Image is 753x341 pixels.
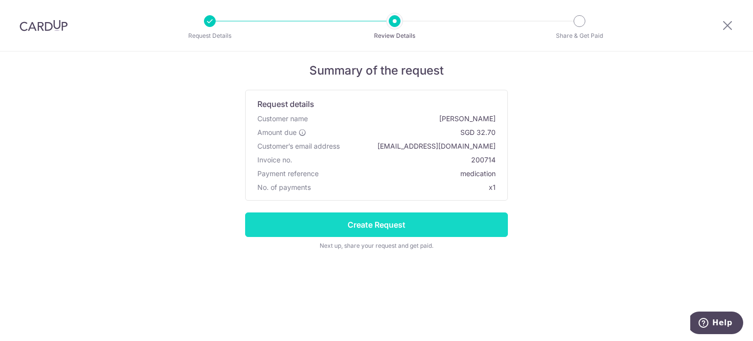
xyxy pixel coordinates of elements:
span: [PERSON_NAME] [312,114,496,124]
span: x1 [489,183,496,191]
span: medication [323,169,496,179]
span: Invoice no. [257,155,292,165]
p: Request Details [174,31,246,41]
label: Amount due [257,128,306,137]
span: 200714 [296,155,496,165]
input: Create Request [245,212,508,237]
div: Next up, share your request and get paid. [245,241,508,251]
span: Customer name [257,114,308,124]
span: [EMAIL_ADDRESS][DOMAIN_NAME] [344,141,496,151]
h5: Summary of the request [245,63,508,78]
p: Review Details [358,31,431,41]
img: CardUp [20,20,68,31]
iframe: Opens a widget where you can find more information [690,312,743,336]
span: Request details [257,98,314,110]
span: SGD 32.70 [310,128,496,137]
p: Share & Get Paid [543,31,616,41]
span: No. of payments [257,183,311,192]
span: Customer’s email address [257,141,340,151]
span: Payment reference [257,169,319,179]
